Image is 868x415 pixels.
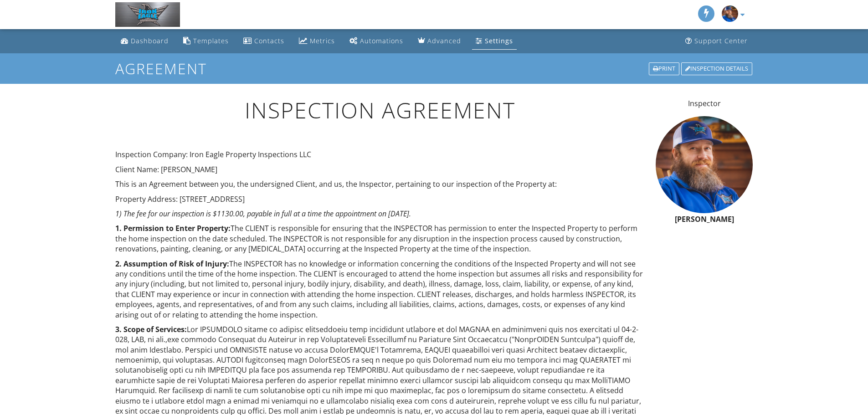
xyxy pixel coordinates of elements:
[427,36,461,45] div: Advanced
[649,62,679,75] div: Print
[115,194,645,204] p: Property Address: [STREET_ADDRESS]
[131,36,169,45] div: Dashboard
[254,36,284,45] div: Contacts
[115,164,645,174] p: Client Name: [PERSON_NAME]
[648,61,680,76] a: Print
[117,33,172,50] a: Dashboard
[115,259,229,269] strong: 2. Assumption of Risk of Injury:
[680,61,753,76] a: Inspection Details
[115,324,187,334] strong: 3. Scope of Services:
[310,36,335,45] div: Metrics
[115,223,645,254] p: The CLIENT is responsible for ensuring that the INSPECTOR has permission to enter the Inspected P...
[682,33,751,50] a: Support Center
[115,259,645,320] p: The INSPECTOR has no knowledge or information concerning the conditions of the Inspected Property...
[472,33,517,50] a: Settings
[360,36,403,45] div: Automations
[115,149,645,159] p: Inspection Company: Iron Eagle Property Inspections LLC
[115,61,753,77] h1: Agreement
[485,36,513,45] div: Settings
[193,36,229,45] div: Templates
[681,62,752,75] div: Inspection Details
[115,223,231,233] strong: 1. Permission to Enter Property:
[656,98,753,108] p: Inspector
[180,33,232,50] a: Templates
[115,98,645,123] h1: Inspection Agreement
[722,5,738,22] img: img_6791.jpg
[115,209,411,219] em: 1) The fee for our inspection is $1130.00, payable in full at a time the appointment on [DATE].
[115,2,180,27] img: Iron Eagle Property Inspections
[414,33,465,50] a: Advanced
[694,36,748,45] div: Support Center
[295,33,339,50] a: Metrics
[656,116,753,213] img: img_6791.jpg
[115,179,645,189] p: This is an Agreement between you, the undersigned Client, and us, the Inspector, pertaining to ou...
[656,215,753,224] h6: [PERSON_NAME]
[346,33,407,50] a: Automations (Basic)
[240,33,288,50] a: Contacts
